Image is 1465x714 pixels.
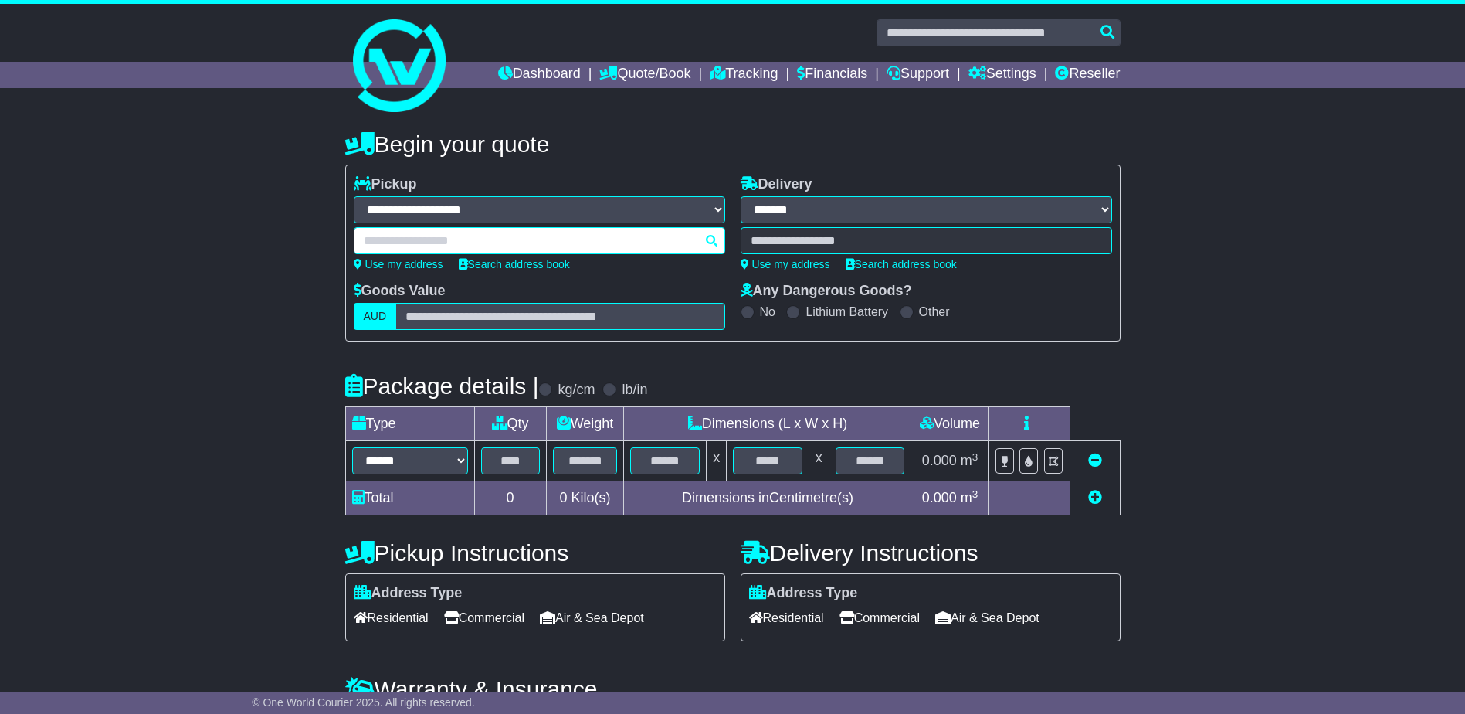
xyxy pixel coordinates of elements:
a: Quote/Book [599,62,690,88]
td: Kilo(s) [546,481,624,515]
a: Use my address [354,258,443,270]
a: Add new item [1088,490,1102,505]
label: Address Type [354,585,463,602]
h4: Warranty & Insurance [345,676,1121,702]
td: Total [345,481,474,515]
span: © One World Courier 2025. All rights reserved. [252,696,475,709]
span: 0.000 [922,453,957,468]
a: Search address book [846,258,957,270]
sup: 3 [972,488,978,500]
td: x [707,441,727,481]
td: 0 [474,481,546,515]
span: m [961,490,978,505]
label: Address Type [749,585,858,602]
h4: Pickup Instructions [345,540,725,566]
td: Qty [474,407,546,441]
label: lb/in [622,382,647,399]
span: Residential [354,606,429,630]
a: Remove this item [1088,453,1102,468]
label: Lithium Battery [805,304,888,319]
span: Air & Sea Depot [935,606,1039,630]
a: Financials [797,62,867,88]
label: No [760,304,775,319]
a: Use my address [741,258,830,270]
a: Reseller [1055,62,1120,88]
label: AUD [354,303,397,330]
a: Tracking [710,62,778,88]
sup: 3 [972,451,978,463]
label: Any Dangerous Goods? [741,283,912,300]
span: m [961,453,978,468]
td: Dimensions (L x W x H) [624,407,911,441]
span: 0.000 [922,490,957,505]
span: Air & Sea Depot [540,606,644,630]
td: Dimensions in Centimetre(s) [624,481,911,515]
label: Goods Value [354,283,446,300]
typeahead: Please provide city [354,227,725,254]
td: x [809,441,829,481]
a: Search address book [459,258,570,270]
a: Dashboard [498,62,581,88]
span: 0 [559,490,567,505]
label: Pickup [354,176,417,193]
label: kg/cm [558,382,595,399]
td: Weight [546,407,624,441]
h4: Package details | [345,373,539,399]
h4: Begin your quote [345,131,1121,157]
span: Commercial [444,606,524,630]
h4: Delivery Instructions [741,540,1121,566]
label: Other [919,304,950,319]
a: Support [887,62,949,88]
td: Type [345,407,474,441]
span: Residential [749,606,824,630]
span: Commercial [839,606,920,630]
td: Volume [911,407,989,441]
label: Delivery [741,176,812,193]
a: Settings [968,62,1036,88]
